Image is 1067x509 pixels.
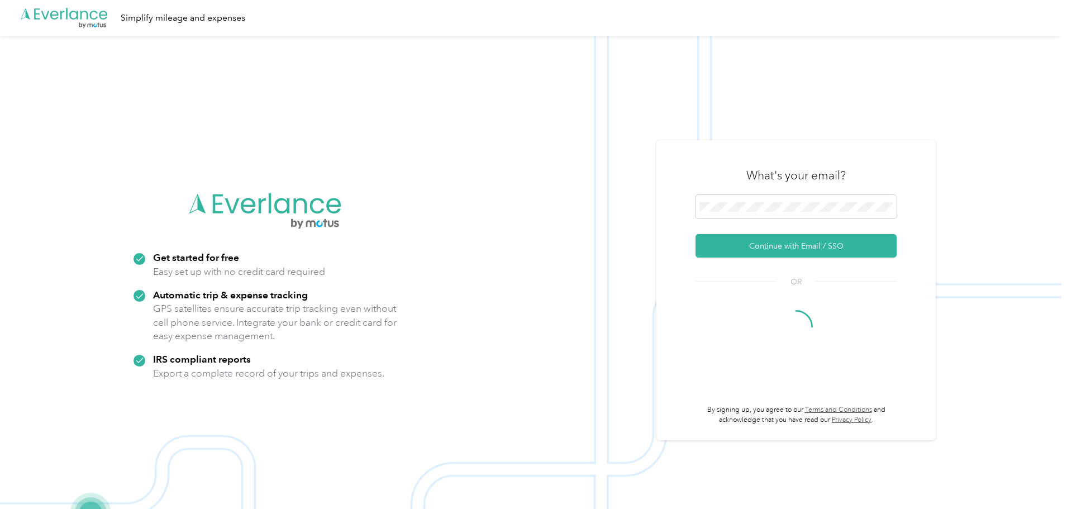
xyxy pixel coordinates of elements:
p: Export a complete record of your trips and expenses. [153,367,384,380]
a: Terms and Conditions [805,406,872,414]
button: Continue with Email / SSO [696,234,897,258]
p: Easy set up with no credit card required [153,265,325,279]
h3: What's your email? [746,168,846,183]
a: Privacy Policy [832,416,871,424]
span: OR [777,276,816,288]
p: By signing up, you agree to our and acknowledge that you have read our . [696,405,897,425]
p: GPS satellites ensure accurate trip tracking even without cell phone service. Integrate your bank... [153,302,397,343]
strong: IRS compliant reports [153,353,251,365]
strong: Automatic trip & expense tracking [153,289,308,301]
div: Simplify mileage and expenses [121,11,245,25]
strong: Get started for free [153,251,239,263]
